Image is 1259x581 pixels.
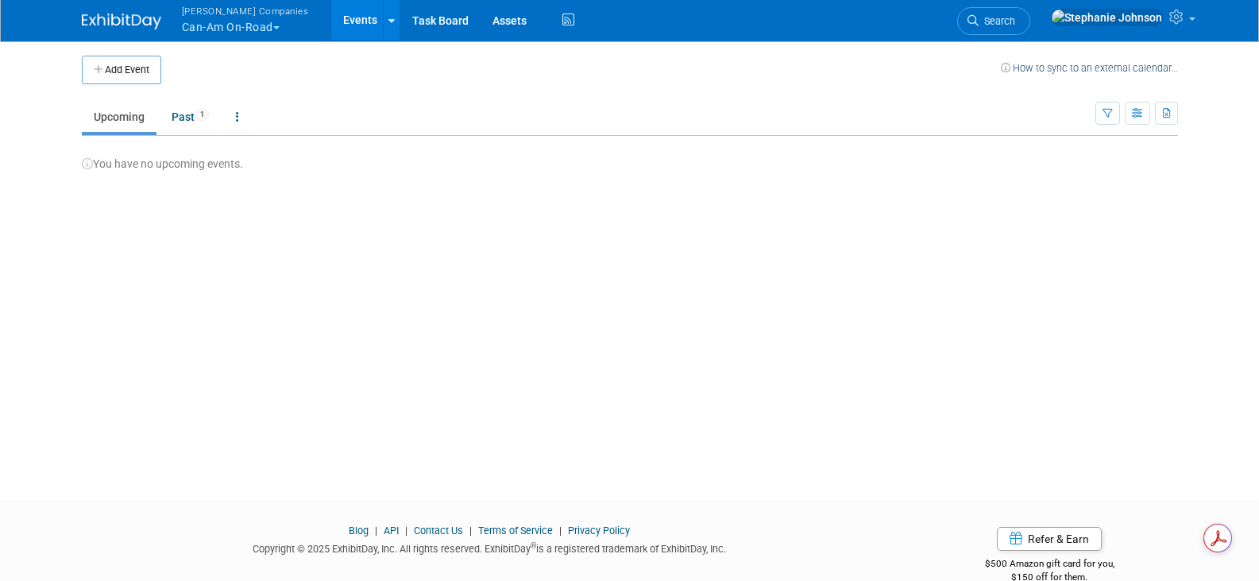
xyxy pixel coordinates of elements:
span: | [401,525,411,536]
a: Terms of Service [478,525,553,536]
a: API [384,525,399,536]
a: Privacy Policy [568,525,630,536]
span: | [465,525,476,536]
a: Blog [349,525,369,536]
span: 1 [195,109,209,121]
img: ExhibitDay [82,14,161,29]
div: Copyright © 2025 ExhibitDay, Inc. All rights reserved. ExhibitDay is a registered trademark of Ex... [82,538,898,556]
img: Stephanie Johnson [1051,9,1163,26]
span: Search [979,15,1015,27]
span: You have no upcoming events. [82,157,243,170]
a: Upcoming [82,102,156,132]
a: Past1 [160,102,221,132]
a: How to sync to an external calendar... [1001,62,1178,74]
a: Search [957,7,1030,35]
span: [PERSON_NAME] Companies [182,2,309,19]
sup: ® [531,541,536,550]
span: | [371,525,381,536]
a: Contact Us [414,525,463,536]
span: | [555,525,566,536]
a: Refer & Earn [997,527,1102,551]
button: Add Event [82,56,161,84]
